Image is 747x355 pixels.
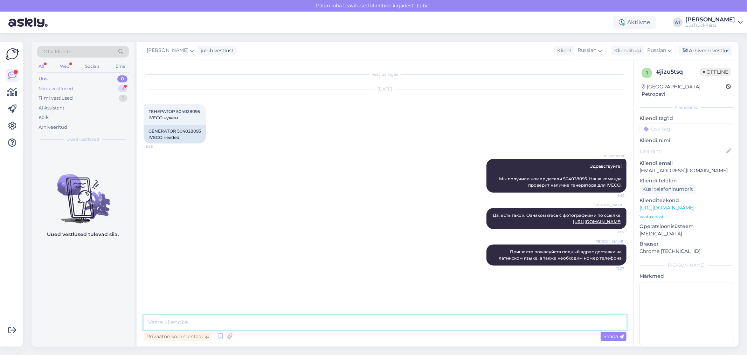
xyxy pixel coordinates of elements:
p: [MEDICAL_DATA] [639,230,733,237]
div: Socials [84,62,101,71]
a: [URL][DOMAIN_NAME] [639,205,694,211]
img: No chats [32,161,134,225]
div: Aktiivne [613,16,656,29]
span: Offline [700,68,731,76]
div: Email [114,62,129,71]
p: Klienditeekond [639,197,733,204]
span: AI Assistent [598,153,624,159]
div: GENERATOR 504028095 IVECO needed [144,125,206,143]
span: Otsi kliente [43,48,71,55]
div: 1 [119,95,127,102]
span: Russian [577,47,596,54]
p: Brauser [639,240,733,248]
div: Arhiveeri vestlus [678,46,732,55]
span: 11:07 [598,266,624,271]
div: AT [673,18,683,27]
span: [PERSON_NAME] [594,239,624,244]
input: Lisa nimi [640,147,725,155]
p: Uued vestlused tulevad siia. [47,231,119,238]
span: 11:07 [598,229,624,235]
div: Uus [39,75,48,82]
a: [URL][DOMAIN_NAME] [573,219,622,224]
p: Kliendi tag'id [639,115,733,122]
div: Klienditugi [611,47,641,54]
span: Luba [415,2,431,9]
p: [EMAIL_ADDRESS][DOMAIN_NAME] [639,167,733,174]
div: 3 [118,85,127,92]
div: Privaatne kommentaar [144,332,212,341]
div: Tiimi vestlused [39,95,73,102]
div: Kliendi info [639,104,733,110]
p: Kliendi email [639,160,733,167]
span: ГЕНЕРАТОР 504028095 IVECO нужен [148,109,201,120]
div: Küsi telefoninumbrit [639,185,696,194]
div: [PERSON_NAME] [685,17,735,22]
p: Chrome [TECHNICAL_ID] [639,248,733,255]
div: # jizu5tsq [656,68,700,76]
span: Пришлите пожалуйста подный адрес доставки на латинском языке, а также необходим номер телефона [499,249,623,261]
span: Russian [647,47,666,54]
span: 9:56 [598,193,624,198]
div: [GEOGRAPHIC_DATA], Petropavl [642,83,726,98]
div: Kõik [39,114,49,121]
div: [DATE] [144,86,627,92]
div: Vestlus algas [144,71,627,78]
span: [PERSON_NAME] [594,202,624,208]
a: [PERSON_NAME]BusTruckParts [685,17,743,28]
div: juhib vestlust [198,47,234,54]
div: Klient [554,47,572,54]
p: Kliendi telefon [639,177,733,185]
div: BusTruckParts [685,22,735,28]
div: All [37,62,45,71]
div: 0 [117,75,127,82]
div: AI Assistent [39,105,64,112]
p: Vaata edasi ... [639,214,733,220]
span: [PERSON_NAME] [147,47,188,54]
span: j [646,70,648,75]
div: Minu vestlused [39,85,73,92]
img: Askly Logo [6,47,19,61]
span: Saada [603,333,624,340]
p: Operatsioonisüsteem [639,223,733,230]
span: Да, есть такой. Ознакомьтесь с фотографиями по ссылке: [493,213,622,224]
span: Uued vestlused [67,136,99,142]
input: Lisa tag [639,123,733,134]
p: Kliendi nimi [639,137,733,144]
span: 9:56 [146,144,172,149]
div: Web [58,62,71,71]
div: Arhiveeritud [39,124,67,131]
div: [PERSON_NAME] [639,262,733,268]
p: Märkmed [639,273,733,280]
